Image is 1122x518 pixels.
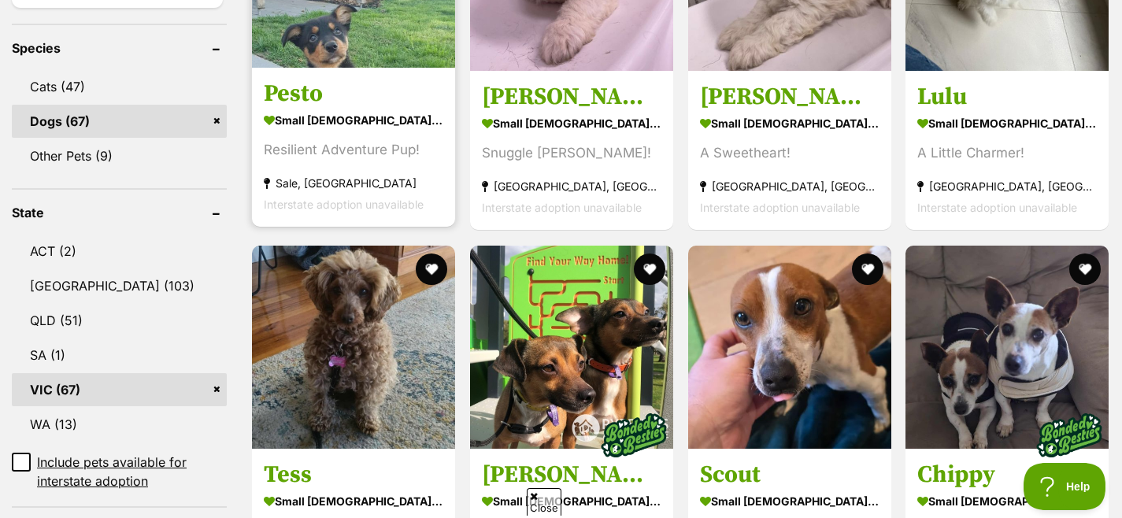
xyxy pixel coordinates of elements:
[12,408,227,441] a: WA (13)
[917,176,1097,198] strong: [GEOGRAPHIC_DATA], [GEOGRAPHIC_DATA]
[917,202,1077,215] span: Interstate adoption unavailable
[688,71,891,231] a: [PERSON_NAME] small [DEMOGRAPHIC_DATA] Dog A Sweetheart! [GEOGRAPHIC_DATA], [GEOGRAPHIC_DATA] Int...
[37,453,227,490] span: Include pets available for interstate adoption
[12,105,227,138] a: Dogs (67)
[252,246,455,449] img: Tess - Poodle (Toy) Dog
[482,490,661,512] strong: small [DEMOGRAPHIC_DATA] Dog
[264,490,443,512] strong: small [DEMOGRAPHIC_DATA] Dog
[482,176,661,198] strong: [GEOGRAPHIC_DATA], [GEOGRAPHIC_DATA]
[12,70,227,103] a: Cats (47)
[12,304,227,337] a: QLD (51)
[12,41,227,55] header: Species
[634,253,665,285] button: favourite
[264,140,443,161] div: Resilient Adventure Pup!
[482,202,642,215] span: Interstate adoption unavailable
[527,488,561,516] span: Close
[482,113,661,135] strong: small [DEMOGRAPHIC_DATA] Dog
[12,373,227,406] a: VIC (67)
[252,68,455,228] a: Pesto small [DEMOGRAPHIC_DATA] Dog Resilient Adventure Pup! Sale, [GEOGRAPHIC_DATA] Interstate ad...
[264,198,424,212] span: Interstate adoption unavailable
[1024,463,1106,510] iframe: Help Scout Beacon - Open
[416,253,447,285] button: favourite
[700,460,879,490] h3: Scout
[12,205,227,220] header: State
[264,80,443,109] h3: Pesto
[851,253,883,285] button: favourite
[917,490,1097,512] strong: small [DEMOGRAPHIC_DATA] Dog
[917,143,1097,165] div: A Little Charmer!
[700,202,860,215] span: Interstate adoption unavailable
[482,83,661,113] h3: [PERSON_NAME]
[905,71,1109,231] a: Lulu small [DEMOGRAPHIC_DATA] Dog A Little Charmer! [GEOGRAPHIC_DATA], [GEOGRAPHIC_DATA] Intersta...
[917,460,1097,490] h3: Chippy
[1030,396,1109,475] img: bonded besties
[12,453,227,490] a: Include pets available for interstate adoption
[264,109,443,132] strong: small [DEMOGRAPHIC_DATA] Dog
[700,113,879,135] strong: small [DEMOGRAPHIC_DATA] Dog
[12,235,227,268] a: ACT (2)
[688,246,891,449] img: Scout - Jack Russell Terrier Dog
[264,173,443,194] strong: Sale, [GEOGRAPHIC_DATA]
[482,460,661,490] h3: [PERSON_NAME] and [PERSON_NAME]
[12,339,227,372] a: SA (1)
[917,113,1097,135] strong: small [DEMOGRAPHIC_DATA] Dog
[12,139,227,172] a: Other Pets (9)
[594,396,673,475] img: bonded besties
[482,143,661,165] div: Snuggle [PERSON_NAME]!
[700,83,879,113] h3: [PERSON_NAME]
[12,269,227,302] a: [GEOGRAPHIC_DATA] (103)
[700,490,879,512] strong: small [DEMOGRAPHIC_DATA] Dog
[470,71,673,231] a: [PERSON_NAME] small [DEMOGRAPHIC_DATA] Dog Snuggle [PERSON_NAME]! [GEOGRAPHIC_DATA], [GEOGRAPHIC_...
[1069,253,1101,285] button: favourite
[470,246,673,449] img: Bert and Ernie - Jack Russell Terrier Dog
[917,83,1097,113] h3: Lulu
[700,176,879,198] strong: [GEOGRAPHIC_DATA], [GEOGRAPHIC_DATA]
[700,143,879,165] div: A Sweetheart!
[264,460,443,490] h3: Tess
[905,246,1109,449] img: Chippy - Jack Russell Terrier Dog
